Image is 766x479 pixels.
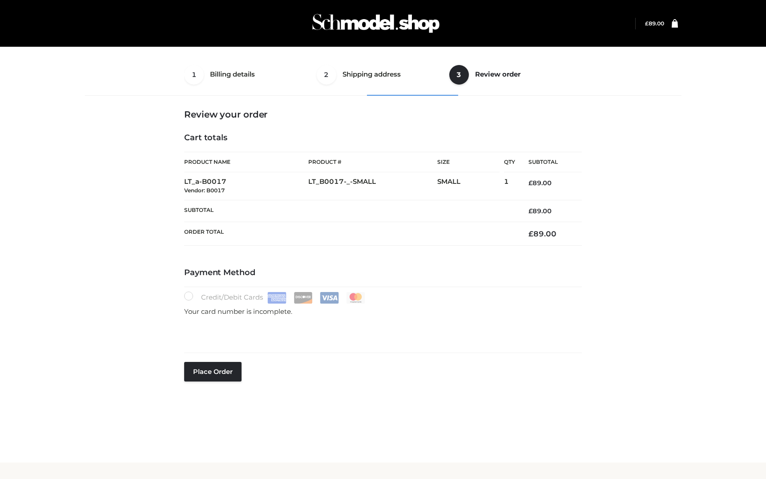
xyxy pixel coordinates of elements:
img: Visa [320,292,339,304]
bdi: 89.00 [528,207,552,215]
span: £ [528,179,532,187]
small: Vendor: B0017 [184,187,225,194]
span: £ [528,229,533,238]
h4: Cart totals [184,133,582,143]
h4: Payment Method [184,268,582,278]
img: Schmodel Admin 964 [309,6,443,41]
bdi: 89.00 [528,229,556,238]
th: Product # [308,152,437,172]
th: Size [437,152,500,172]
th: Order Total [184,222,515,246]
td: 1 [504,172,515,200]
bdi: 89.00 [645,20,664,27]
th: Subtotal [515,152,582,172]
th: Subtotal [184,200,515,222]
td: LT_B0017-_-SMALL [308,172,437,200]
a: £89.00 [645,20,664,27]
img: Mastercard [346,292,365,304]
img: Amex [267,292,286,304]
th: Qty [504,152,515,172]
iframe: Secure card payment input frame [189,328,577,338]
td: LT_a-B0017 [184,172,308,200]
button: Place order [184,362,242,382]
span: £ [645,20,649,27]
h3: Review your order [184,109,582,120]
th: Product Name [184,152,308,172]
span: £ [528,207,532,215]
td: SMALL [437,172,504,200]
img: Discover [294,292,313,304]
li: Your card number is incomplete. [184,304,582,320]
label: Credit/Debit Cards [184,292,366,304]
bdi: 89.00 [528,179,552,187]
